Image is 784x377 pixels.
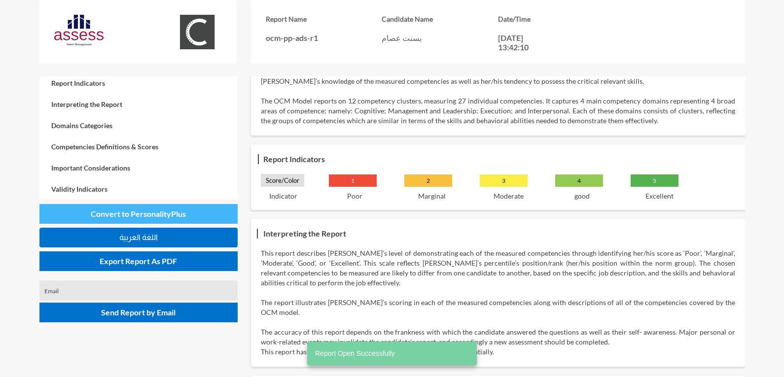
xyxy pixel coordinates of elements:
img: OCM.svg [173,15,222,49]
span: اللغة العربية [119,233,158,241]
p: Score/Color [261,174,304,187]
p: 4 [555,174,603,187]
p: 5 [631,174,678,187]
p: Marginal [418,192,446,200]
button: Send Report by Email [39,303,238,322]
button: Convert to PersonalityPlus [39,204,238,224]
span: Convert to PersonalityPlus [91,209,186,218]
p: Moderate [494,192,524,200]
span: Send Report by Email [101,308,176,317]
button: اللغة العربية [39,228,238,247]
a: Interpreting the Report [39,94,238,115]
a: Competencies Definitions & Scores [39,136,238,157]
button: Export Report As PDF [39,251,238,271]
p: This report describes [PERSON_NAME]’s level of demonstrating each of the measured competencies th... [261,248,735,288]
p: This report has a shelf-life of 24 months and should be treated confidentially. [261,347,735,357]
a: Validity Indicators [39,178,238,200]
a: Important Considerations [39,157,238,178]
h3: Candidate Name [382,15,498,23]
p: good [574,192,590,200]
img: AssessLogoo.svg [54,15,104,46]
p: 2 [404,174,452,187]
p: Excellent [645,192,674,200]
p: 3 [480,174,528,187]
h3: Report Indicators [261,152,327,166]
p: 1 [329,174,377,187]
h3: Report Name [266,15,382,23]
p: Poor [347,192,362,200]
p: ocm-pp-ads-r1 [266,33,382,42]
span: Export Report As PDF [100,256,177,266]
span: Report Open Successfully [315,348,395,358]
p: The report illustrates [PERSON_NAME]’s scoring in each of the measured competencies along with de... [261,298,735,317]
p: بسنت عصام [382,33,498,43]
p: The accuracy of this report depends on the frankness with which the candidate answered the questi... [261,327,735,347]
h3: Interpreting the Report [261,226,349,240]
p: [DATE] 13:42:10 [498,33,542,52]
p: The OCM Model reports on 12 competency clusters, measuring 27 individual competencies. It capture... [261,96,735,126]
a: Report Indicators [39,72,238,94]
a: Domains Categories [39,115,238,136]
h3: Date/Time [498,15,614,23]
p: Indicator [269,192,297,200]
